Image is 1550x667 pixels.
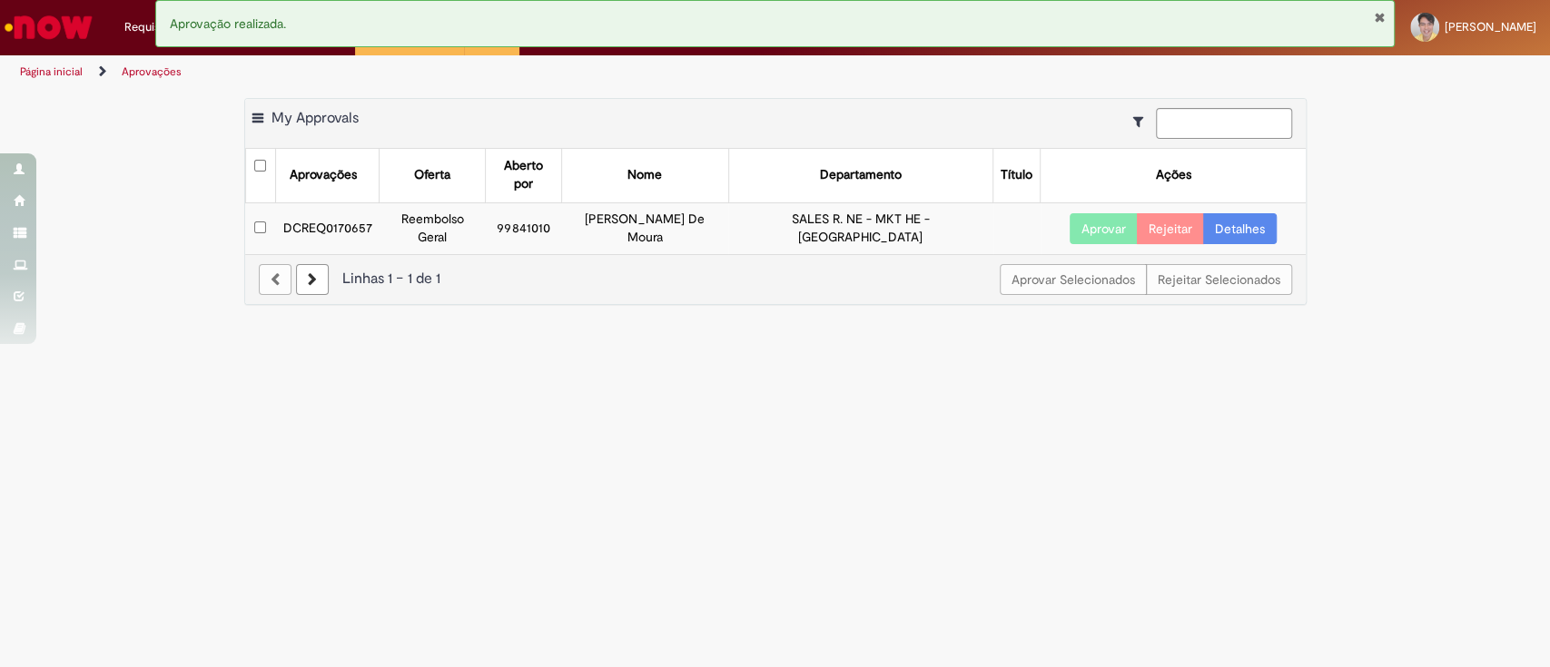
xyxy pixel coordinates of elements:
span: Requisições [124,18,188,36]
i: Mostrar filtros para: Suas Solicitações [1133,115,1152,128]
div: Ações [1155,166,1190,184]
ul: Trilhas de página [14,55,1020,89]
div: Nome [627,166,662,184]
div: Departamento [820,166,902,184]
button: Fechar Notificação [1373,10,1385,25]
span: [PERSON_NAME] [1445,19,1536,34]
a: Página inicial [20,64,83,79]
button: Rejeitar [1137,213,1204,244]
div: Oferta [414,166,450,184]
button: Aprovar [1070,213,1138,244]
th: Aprovações [276,149,380,202]
td: SALES R. NE - MKT HE - [GEOGRAPHIC_DATA] [728,202,993,253]
td: 99841010 [486,202,562,253]
div: Linhas 1 − 1 de 1 [259,269,1292,289]
div: Aberto por [493,157,554,193]
td: DCREQ0170657 [276,202,380,253]
div: Aprovações [290,166,357,184]
span: Aprovação realizada. [170,15,286,32]
td: Reembolso Geral [380,202,486,253]
td: [PERSON_NAME] De Moura [561,202,728,253]
img: ServiceNow [2,9,95,45]
a: Detalhes [1203,213,1277,244]
a: Aprovações [122,64,182,79]
span: My Approvals [271,109,359,127]
div: Título [1001,166,1032,184]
